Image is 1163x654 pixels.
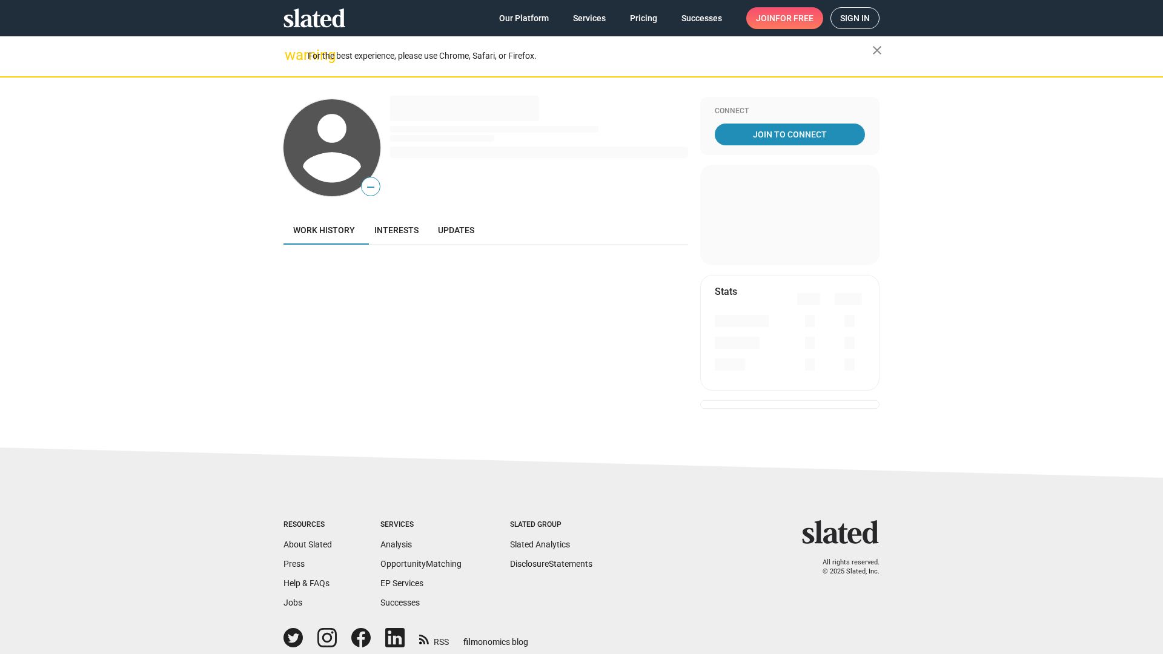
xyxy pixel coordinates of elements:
a: EP Services [380,578,423,588]
span: Our Platform [499,7,549,29]
mat-icon: close [870,43,884,58]
a: Our Platform [489,7,558,29]
div: For the best experience, please use Chrome, Safari, or Firefox. [308,48,872,64]
a: About Slated [283,540,332,549]
span: Interests [374,225,419,235]
span: film [463,637,478,647]
a: RSS [419,629,449,648]
a: OpportunityMatching [380,559,462,569]
a: Slated Analytics [510,540,570,549]
a: Analysis [380,540,412,549]
a: Pricing [620,7,667,29]
a: Join To Connect [715,124,865,145]
span: Work history [293,225,355,235]
span: Updates [438,225,474,235]
a: Services [563,7,615,29]
span: Join [756,7,813,29]
a: Work history [283,216,365,245]
a: Interests [365,216,428,245]
div: Resources [283,520,332,530]
a: Successes [672,7,732,29]
a: Sign in [830,7,880,29]
a: filmonomics blog [463,627,528,648]
span: — [362,179,380,195]
a: Press [283,559,305,569]
div: Connect [715,107,865,116]
div: Slated Group [510,520,592,530]
a: Jobs [283,598,302,607]
span: Join To Connect [717,124,863,145]
span: Pricing [630,7,657,29]
p: All rights reserved. © 2025 Slated, Inc. [810,558,880,576]
mat-card-title: Stats [715,285,737,298]
a: Help & FAQs [283,578,330,588]
a: Updates [428,216,484,245]
div: Services [380,520,462,530]
a: DisclosureStatements [510,559,592,569]
span: Sign in [840,8,870,28]
a: Successes [380,598,420,607]
span: for free [775,7,813,29]
mat-icon: warning [285,48,299,62]
span: Services [573,7,606,29]
a: Joinfor free [746,7,823,29]
span: Successes [681,7,722,29]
